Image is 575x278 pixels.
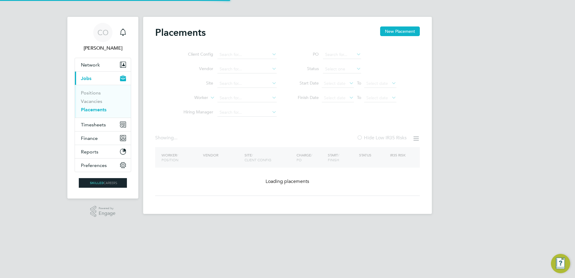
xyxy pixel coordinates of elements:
span: Reports [81,149,98,155]
h2: Placements [155,26,206,39]
span: Engage [99,211,115,216]
img: skilledcareers-logo-retina.png [79,178,127,188]
span: Preferences [81,162,107,168]
button: Network [75,58,131,71]
button: Jobs [75,72,131,85]
span: ... [174,135,177,141]
nav: Main navigation [67,17,138,199]
a: Placements [81,107,106,113]
span: Network [81,62,100,68]
span: Jobs [81,76,91,81]
a: Vacancies [81,98,102,104]
button: New Placement [380,26,420,36]
span: Timesheets [81,122,106,128]
button: Finance [75,131,131,145]
button: Preferences [75,159,131,172]
a: CO[PERSON_NAME] [75,23,131,52]
div: Jobs [75,85,131,118]
label: Hide Low IR35 Risks [357,135,407,141]
span: Craig O'Donovan [75,45,131,52]
button: Timesheets [75,118,131,131]
a: Go to home page [75,178,131,188]
span: Powered by [99,206,115,211]
button: Reports [75,145,131,158]
div: Showing [155,135,179,141]
span: Finance [81,135,98,141]
a: Powered byEngage [90,206,116,217]
button: Engage Resource Center [551,254,570,273]
span: CO [97,29,109,36]
a: Positions [81,90,101,96]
